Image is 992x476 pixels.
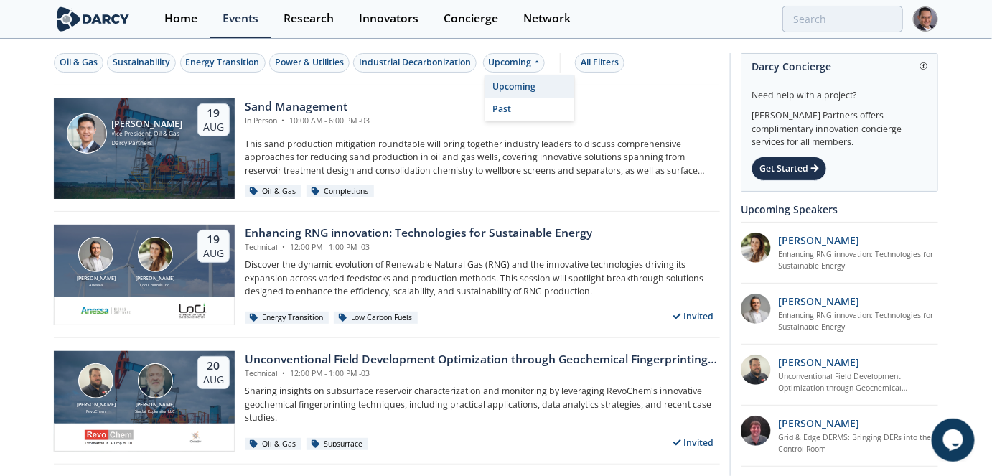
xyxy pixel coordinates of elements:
[78,363,113,398] img: Bob Aylsworth
[245,242,592,253] div: Technical 12:00 PM - 1:00 PM -03
[245,98,370,116] div: Sand Management
[741,416,771,446] img: accc9a8e-a9c1-4d58-ae37-132228efcf55
[180,53,266,73] button: Energy Transition
[187,429,205,446] img: ovintiv.com.png
[203,247,224,260] div: Aug
[575,53,624,73] button: All Filters
[245,312,329,325] div: Energy Transition
[779,416,860,431] p: [PERSON_NAME]
[54,53,103,73] button: Oil & Gas
[307,438,368,451] div: Subsurface
[752,102,927,149] div: [PERSON_NAME] Partners offers complimentary innovation concierge services for all members.
[74,401,118,409] div: [PERSON_NAME]
[779,432,939,455] a: Grid & Edge DERMS: Bringing DERs into the Control Room
[485,98,574,121] div: Past
[133,282,177,288] div: Loci Controls Inc.
[112,139,183,148] div: Darcy Partners
[60,56,98,69] div: Oil & Gas
[779,249,939,272] a: Enhancing RNG innovation: Technologies for Sustainable Energy
[245,116,370,127] div: In Person 10:00 AM - 6:00 PM -03
[54,98,720,199] a: Ron Sasaki [PERSON_NAME] Vice President, Oil & Gas Darcy Partners 19 Aug Sand Management In Perso...
[779,233,860,248] p: [PERSON_NAME]
[752,79,927,102] div: Need help with a project?
[245,368,720,380] div: Technical 12:00 PM - 1:00 PM -03
[54,225,720,325] a: Amir Akbari [PERSON_NAME] Anessa Nicole Neff [PERSON_NAME] Loci Controls Inc. 19 Aug Enhancing RN...
[186,56,260,69] div: Energy Transition
[245,385,720,424] p: Sharing insights on subsurface reservoir characterization and monitoring by leveraging RevoChem's...
[752,54,927,79] div: Darcy Concierge
[203,233,224,247] div: 19
[177,302,208,319] img: 2b793097-40cf-4f6d-9bc3-4321a642668f
[483,53,546,73] div: Upcoming
[779,371,939,394] a: Unconventional Field Development Optimization through Geochemical Fingerprinting Technology
[133,401,177,409] div: [PERSON_NAME]
[913,6,938,32] img: Profile
[80,302,131,319] img: 551440aa-d0f4-4a32-b6e2-e91f2a0781fe
[307,185,374,198] div: Completions
[133,409,177,414] div: Sinclair Exploration LLC
[223,13,258,24] div: Events
[752,157,827,181] div: Get Started
[280,242,288,252] span: •
[279,116,287,126] span: •
[245,438,301,451] div: Oil & Gas
[203,359,224,373] div: 20
[920,62,928,70] img: information.svg
[133,275,177,283] div: [PERSON_NAME]
[523,13,571,24] div: Network
[84,429,134,446] img: revochem.com.png
[932,419,978,462] iframe: chat widget
[779,294,860,309] p: [PERSON_NAME]
[782,6,903,32] input: Advanced Search
[245,138,720,177] p: This sand production mitigation roundtable will bring together industry leaders to discuss compre...
[245,258,720,298] p: Discover the dynamic evolution of Renewable Natural Gas (RNG) and the innovative technologies dri...
[668,434,721,452] div: Invited
[741,294,771,324] img: 1fdb2308-3d70-46db-bc64-f6eabefcce4d
[113,56,170,69] div: Sustainability
[74,275,118,283] div: [PERSON_NAME]
[54,6,132,32] img: logo-wide.svg
[203,373,224,386] div: Aug
[334,312,418,325] div: Low Carbon Fuels
[245,351,720,368] div: Unconventional Field Development Optimization through Geochemical Fingerprinting Technology
[779,355,860,370] p: [PERSON_NAME]
[112,119,183,129] div: [PERSON_NAME]
[353,53,477,73] button: Industrial Decarbonization
[359,13,418,24] div: Innovators
[203,106,224,121] div: 19
[779,310,939,333] a: Enhancing RNG innovation: Technologies for Sustainable Energy
[54,351,720,452] a: Bob Aylsworth [PERSON_NAME] RevoChem John Sinclair [PERSON_NAME] Sinclair Exploration LLC 20 Aug ...
[138,363,173,398] img: John Sinclair
[485,75,574,98] div: Upcoming
[275,56,344,69] div: Power & Utilities
[112,129,183,139] div: Vice President, Oil & Gas
[74,409,118,414] div: RevoChem
[245,225,592,242] div: Enhancing RNG innovation: Technologies for Sustainable Energy
[581,56,619,69] div: All Filters
[741,197,938,222] div: Upcoming Speakers
[138,237,173,272] img: Nicole Neff
[269,53,350,73] button: Power & Utilities
[245,185,301,198] div: Oil & Gas
[444,13,498,24] div: Concierge
[741,355,771,385] img: 2k2ez1SvSiOh3gKHmcgF
[164,13,197,24] div: Home
[107,53,176,73] button: Sustainability
[741,233,771,263] img: 737ad19b-6c50-4cdf-92c7-29f5966a019e
[668,307,721,325] div: Invited
[359,56,471,69] div: Industrial Decarbonization
[74,282,118,288] div: Anessa
[280,368,288,378] span: •
[78,237,113,272] img: Amir Akbari
[284,13,334,24] div: Research
[203,121,224,134] div: Aug
[67,113,107,154] img: Ron Sasaki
